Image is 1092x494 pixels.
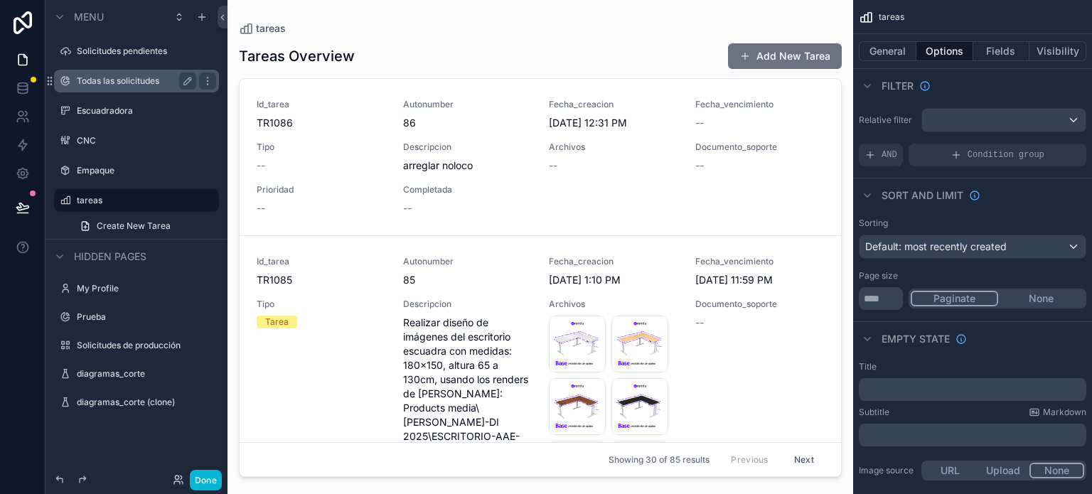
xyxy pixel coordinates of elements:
label: Escuadradora [77,105,216,117]
button: Visibility [1029,41,1086,61]
span: Autonumber [403,256,532,267]
label: CNC [77,135,216,146]
label: Image source [859,465,916,476]
a: tareas [239,21,286,36]
span: Create New Tarea [97,220,171,232]
label: Prueba [77,311,216,323]
span: Filter [882,79,914,93]
span: -- [549,159,557,173]
span: Tipo [257,299,386,310]
span: -- [257,201,265,215]
label: Todas las solicitudes [77,75,191,87]
button: Paginate [911,291,998,306]
button: None [1029,463,1084,478]
label: Empaque [77,165,216,176]
span: Fecha_vencimiento [695,99,825,110]
span: 85 [403,273,532,287]
label: Subtitle [859,407,889,418]
span: Realizar diseño de imágenes del escritorio escuadra con medidas: 180x150, altura 65 a 130cm, usan... [403,316,532,472]
button: Next [784,449,824,471]
span: Autonumber [403,99,532,110]
label: tareas [77,195,210,206]
span: -- [403,201,412,215]
label: Solicitudes pendientes [77,45,216,57]
label: diagramas_corte [77,368,216,380]
span: Documento_soporte [695,141,825,153]
button: None [998,291,1084,306]
button: Upload [977,463,1030,478]
span: Menu [74,10,104,24]
a: Create New Tarea [71,215,219,237]
span: tareas [879,11,904,23]
label: Title [859,361,877,372]
span: -- [695,116,704,130]
button: Done [190,470,222,490]
span: Documento_soporte [695,299,825,310]
span: Default: most recently created [865,240,1007,252]
label: Solicitudes de producción [77,340,216,351]
span: [DATE] 12:31 PM [549,116,678,130]
span: Prioridad [257,184,386,195]
button: Default: most recently created [859,235,1086,259]
button: Add New Tarea [728,43,842,69]
div: scrollable content [859,424,1086,446]
span: -- [695,159,704,173]
span: Fecha_vencimiento [695,256,825,267]
div: scrollable content [859,378,1086,401]
span: 86 [403,116,532,130]
span: Markdown [1043,407,1086,418]
span: Id_tarea [257,99,386,110]
span: Descripcion [403,299,532,310]
a: Id_tareaTR1086Autonumber86Fecha_creacion[DATE] 12:31 PMFecha_vencimiento--Tipo--Descripcionarregl... [240,79,841,235]
span: Archivos [549,299,678,310]
span: Tipo [257,141,386,153]
span: Id_tarea [257,256,386,267]
button: Fields [973,41,1030,61]
span: Archivos [549,141,678,153]
span: tareas [256,21,286,36]
span: Descripcion [403,141,532,153]
span: Sort And Limit [882,188,963,203]
label: My Profile [77,283,216,294]
span: TR1085 [257,273,386,287]
button: General [859,41,916,61]
span: TR1086 [257,116,386,130]
span: [DATE] 11:59 PM [695,273,825,287]
label: Relative filter [859,114,916,126]
span: Fecha_creacion [549,256,678,267]
button: Options [916,41,973,61]
span: Fecha_creacion [549,99,678,110]
label: diagramas_corte (clone) [77,397,216,408]
span: [DATE] 1:10 PM [549,273,678,287]
span: Hidden pages [74,249,146,264]
div: Tarea [265,316,289,328]
span: arreglar noloco [403,159,532,173]
span: Completada [403,184,532,195]
span: -- [257,159,265,173]
span: Condition group [968,149,1044,161]
span: Empty state [882,332,950,346]
button: URL [924,463,977,478]
span: AND [882,149,897,161]
label: Sorting [859,218,888,229]
h1: Tareas Overview [239,46,355,66]
a: Markdown [1029,407,1086,418]
label: Page size [859,270,898,281]
span: Showing 30 of 85 results [609,454,710,466]
span: -- [695,316,704,330]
